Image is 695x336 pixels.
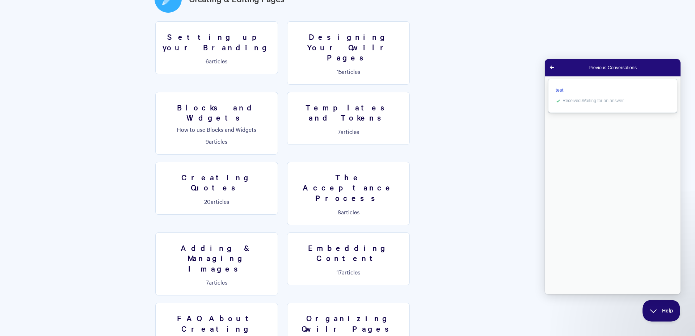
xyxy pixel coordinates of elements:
h3: Blocks and Widgets [160,102,273,123]
a: Templates and Tokens 7articles [287,92,410,145]
h3: Embedding Content [292,243,405,263]
p: articles [292,269,405,275]
p: articles [292,68,405,75]
a: Blocks and Widgets How to use Blocks and Widgets 9articles [155,92,278,155]
span: 7 [338,127,341,135]
span: test [11,28,19,34]
p: articles [292,209,405,215]
a: testReceived.Waiting for an answer [4,20,132,54]
h3: Creating Quotes [160,172,273,193]
span: Previous Conversations [44,5,92,12]
iframe: Help Scout Beacon - Live Chat, Contact Form, and Knowledge Base [545,59,681,294]
p: articles [292,128,405,135]
span: . Waiting for an answer [18,39,79,44]
h3: Designing Your Qwilr Pages [292,31,405,63]
a: The Acceptance Process 8articles [287,162,410,225]
p: articles [160,58,273,64]
a: Adding & Managing Images 7articles [155,232,278,296]
span: 9 [206,137,209,145]
span: 7 [206,278,209,286]
h3: Setting up your Branding [160,31,273,52]
h3: Templates and Tokens [292,102,405,123]
span: Go back [3,4,12,13]
p: How to use Blocks and Widgets [160,126,273,133]
p: articles [160,138,273,144]
span: 8 [338,208,341,216]
a: Embedding Content 17articles [287,232,410,285]
a: Creating Quotes 20articles [155,162,278,215]
h3: The Acceptance Process [292,172,405,203]
strong: Received [18,39,36,44]
h3: Organizing Qwilr Pages [292,313,405,333]
span: 17 [337,268,342,276]
a: Designing Your Qwilr Pages 15articles [287,21,410,85]
p: articles [160,279,273,285]
h3: Adding & Managing Images [160,243,273,274]
section: Previous Conversations [2,21,134,57]
p: articles [160,198,273,205]
a: Setting up your Branding 6articles [155,21,278,74]
span: 15 [337,67,342,75]
span: 20 [204,197,211,205]
span: 6 [206,57,209,65]
iframe: Help Scout Beacon - Close [643,300,681,322]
